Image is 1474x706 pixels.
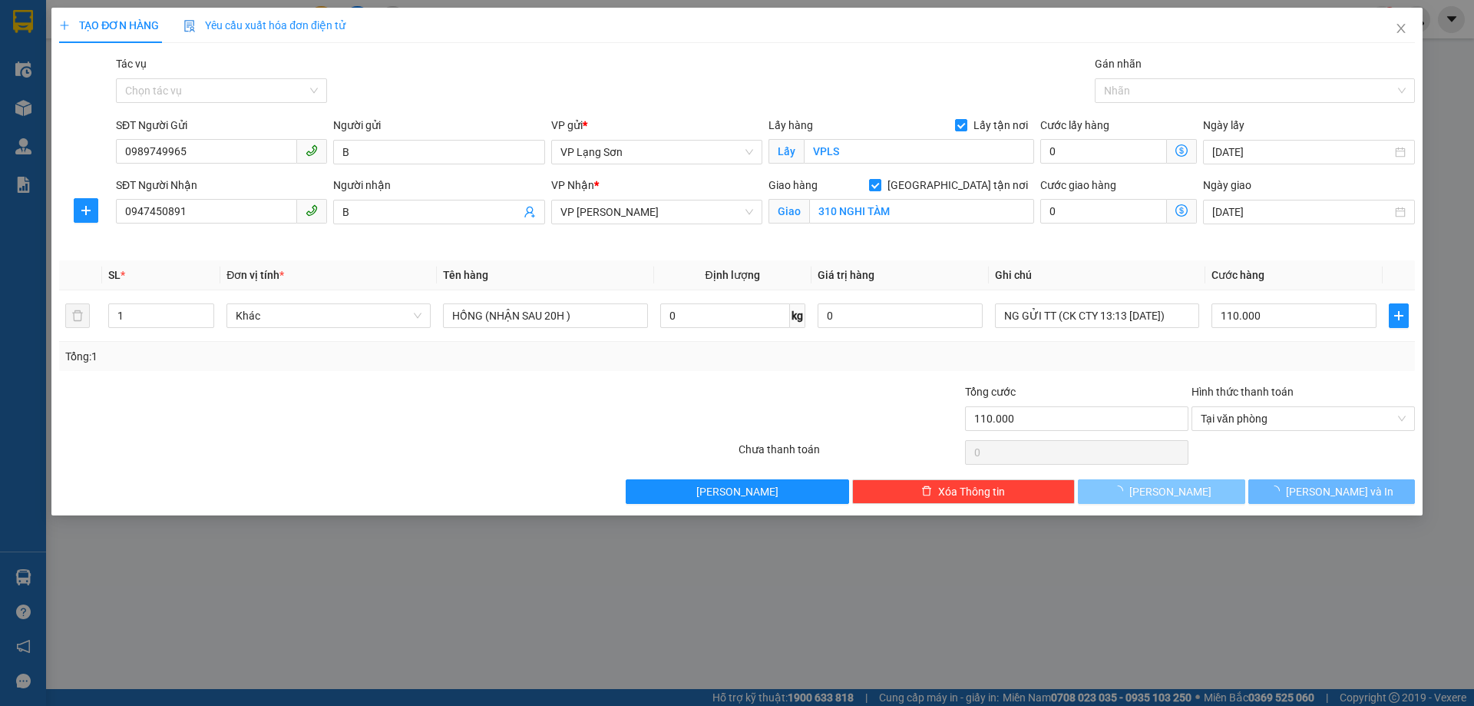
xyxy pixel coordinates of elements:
[59,20,70,31] span: plus
[74,204,97,217] span: plus
[65,348,569,365] div: Tổng: 1
[1269,486,1286,496] span: loading
[737,441,963,468] div: Chưa thanh toán
[59,19,159,31] span: TẠO ĐƠN HÀNG
[116,58,147,70] label: Tác vụ
[818,303,983,328] input: 0
[768,139,804,164] span: Lấy
[1040,139,1167,164] input: Cước lấy hàng
[1112,486,1129,496] span: loading
[443,303,647,328] input: VD: Bàn, Ghế
[65,303,90,328] button: delete
[965,386,1016,398] span: Tổng cước
[768,119,813,131] span: Lấy hàng
[768,179,818,191] span: Giao hàng
[1248,479,1415,504] button: [PERSON_NAME] và In
[1175,204,1188,217] span: dollar-circle
[921,486,932,498] span: delete
[818,269,874,281] span: Giá trị hàng
[116,117,327,134] div: SĐT Người Gửi
[1201,407,1406,430] span: Tại văn phòng
[183,19,345,31] span: Yêu cầu xuất hóa đơn điện tử
[236,304,421,327] span: Khác
[809,199,1034,224] input: Giao tận nơi
[1212,144,1391,161] input: Ngày lấy
[938,483,1005,500] span: Xóa Thông tin
[1175,144,1188,157] span: dollar-circle
[108,269,121,281] span: SL
[1286,483,1393,500] span: [PERSON_NAME] và In
[1040,119,1109,131] label: Cước lấy hàng
[524,206,536,218] span: user-add
[1095,58,1142,70] label: Gán nhãn
[1380,8,1423,51] button: Close
[74,198,98,223] button: plus
[306,204,318,217] span: phone
[560,201,753,224] span: VP Minh Khai
[1129,483,1211,500] span: [PERSON_NAME]
[790,303,805,328] span: kg
[1395,22,1407,35] span: close
[706,269,760,281] span: Định lượng
[333,177,544,194] div: Người nhận
[1191,386,1294,398] label: Hình thức thanh toán
[989,260,1205,290] th: Ghi chú
[804,139,1034,164] input: Lấy tận nơi
[1203,179,1251,191] label: Ngày giao
[768,199,809,224] span: Giao
[333,117,544,134] div: Người gửi
[1212,204,1391,220] input: Ngày giao
[1211,269,1264,281] span: Cước hàng
[852,479,1076,504] button: deleteXóa Thông tin
[967,117,1034,134] span: Lấy tận nơi
[626,479,849,504] button: [PERSON_NAME]
[1040,179,1116,191] label: Cước giao hàng
[881,177,1034,194] span: [GEOGRAPHIC_DATA] tận nơi
[1389,303,1409,328] button: plus
[1078,479,1244,504] button: [PERSON_NAME]
[551,179,594,191] span: VP Nhận
[696,483,778,500] span: [PERSON_NAME]
[226,269,284,281] span: Đơn vị tính
[560,141,753,164] span: VP Lạng Sơn
[116,177,327,194] div: SĐT Người Nhận
[306,144,318,157] span: phone
[551,117,762,134] div: VP gửi
[443,269,488,281] span: Tên hàng
[183,20,196,32] img: icon
[1203,119,1244,131] label: Ngày lấy
[1040,199,1167,224] input: Cước giao hàng
[995,303,1199,328] input: Ghi Chú
[1390,310,1408,322] span: plus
